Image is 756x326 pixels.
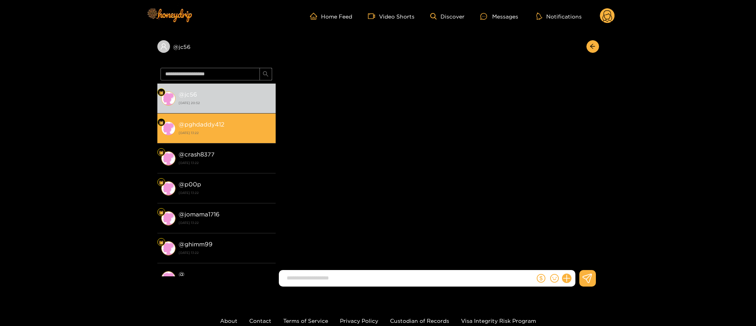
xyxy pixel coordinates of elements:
[461,318,536,324] a: Visa Integrity Risk Program
[537,274,545,283] span: dollar
[480,12,518,21] div: Messages
[179,151,215,158] strong: @ crash8377
[310,13,321,20] span: home
[179,121,224,128] strong: @ pghdaddy412
[161,121,175,136] img: conversation
[220,318,237,324] a: About
[534,12,584,20] button: Notifications
[161,151,175,166] img: conversation
[179,91,197,98] strong: @ jc56
[263,71,269,78] span: search
[179,99,272,106] strong: [DATE] 20:52
[179,219,272,226] strong: [DATE] 13:22
[161,181,175,196] img: conversation
[368,13,414,20] a: Video Shorts
[550,274,559,283] span: smile
[179,249,272,256] strong: [DATE] 13:22
[160,43,167,50] span: user
[310,13,352,20] a: Home Feed
[159,240,164,245] img: Fan Level
[283,318,328,324] a: Terms of Service
[161,271,175,285] img: conversation
[368,13,379,20] span: video-camera
[159,180,164,185] img: Fan Level
[259,68,272,80] button: search
[179,159,272,166] strong: [DATE] 13:22
[179,271,185,278] strong: @
[249,318,271,324] a: Contact
[179,211,220,218] strong: @ jomama1716
[340,318,378,324] a: Privacy Policy
[159,150,164,155] img: Fan Level
[159,90,164,95] img: Fan Level
[535,272,547,284] button: dollar
[157,40,276,53] div: @jc56
[161,241,175,255] img: conversation
[390,318,449,324] a: Custodian of Records
[161,211,175,225] img: conversation
[159,120,164,125] img: Fan Level
[586,40,599,53] button: arrow-left
[179,189,272,196] strong: [DATE] 13:22
[590,43,595,50] span: arrow-left
[430,13,465,20] a: Discover
[179,129,272,136] strong: [DATE] 13:22
[159,210,164,215] img: Fan Level
[161,91,175,106] img: conversation
[179,181,201,188] strong: @ p00p
[179,241,213,248] strong: @ ghimm99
